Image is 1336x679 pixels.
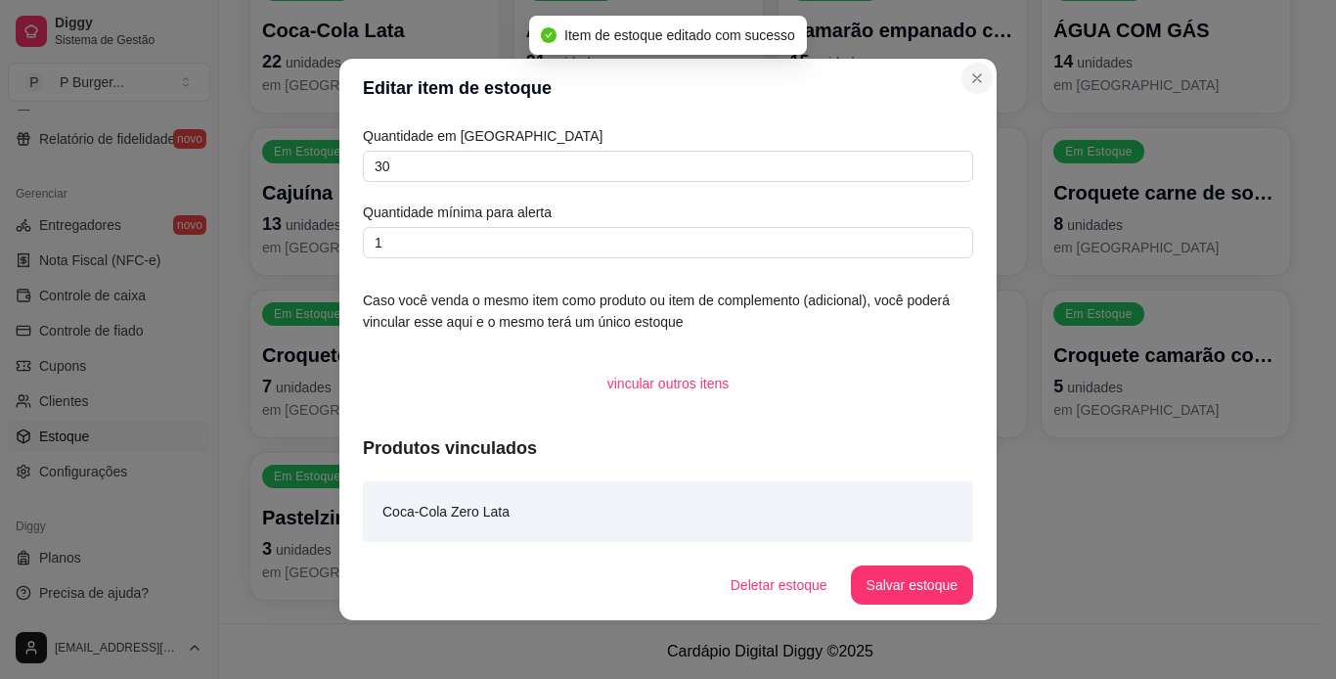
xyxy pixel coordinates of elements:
[851,566,973,605] button: Salvar estoque
[564,27,795,43] span: Item de estoque editado com sucesso
[363,290,973,333] article: Caso você venda o mesmo item como produto ou item de complemento (adicional), você poderá vincula...
[961,63,993,94] button: Close
[592,364,745,403] button: vincular outros itens
[363,125,973,147] article: Quantidade em [GEOGRAPHIC_DATA]
[363,202,973,223] article: Quantidade mínima para alerta
[382,501,510,522] article: Coca-Cola Zero Lata
[715,566,843,605] button: Deletar estoque
[339,59,997,117] header: Editar item de estoque
[541,27,557,43] span: check-circle
[363,434,973,462] article: Produtos vinculados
